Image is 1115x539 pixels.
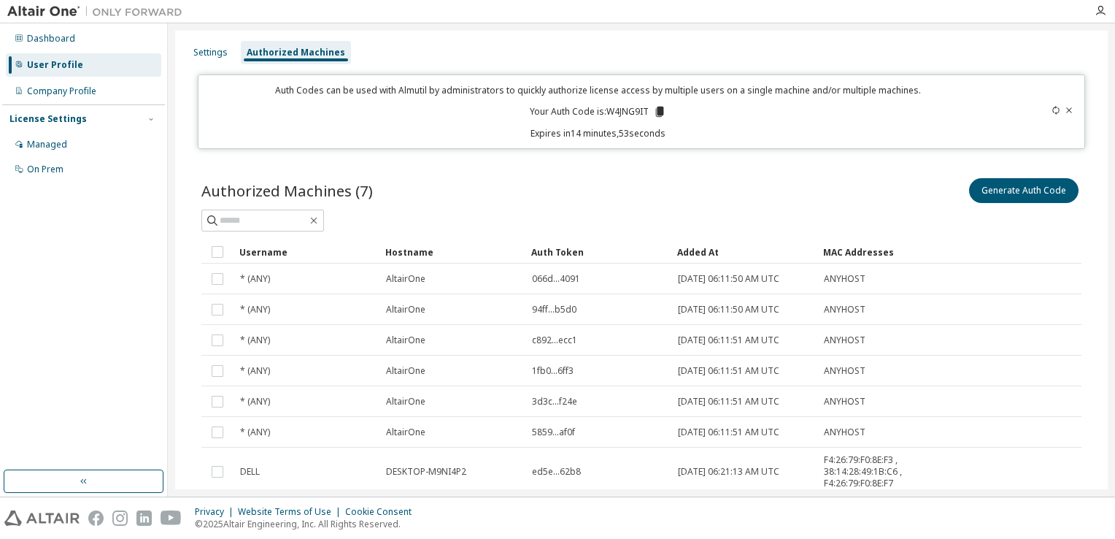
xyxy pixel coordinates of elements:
[824,427,865,438] span: ANYHOST
[386,273,425,285] span: AltairOne
[27,33,75,45] div: Dashboard
[4,511,80,526] img: altair_logo.svg
[161,511,182,526] img: youtube.svg
[385,240,520,264] div: Hostname
[240,365,270,377] span: * (ANY)
[7,4,190,19] img: Altair One
[207,84,989,96] p: Auth Codes can be used with Almutil by administrators to quickly authorize license access by mult...
[240,396,270,408] span: * (ANY)
[136,511,152,526] img: linkedin.svg
[9,113,87,125] div: License Settings
[27,139,67,150] div: Managed
[678,273,779,285] span: [DATE] 06:11:50 AM UTC
[27,59,83,71] div: User Profile
[238,506,345,518] div: Website Terms of Use
[240,304,270,316] span: * (ANY)
[824,273,865,285] span: ANYHOST
[824,396,865,408] span: ANYHOST
[532,335,577,346] span: c892...ecc1
[88,511,104,526] img: facebook.svg
[195,518,420,530] p: © 2025 Altair Engineering, Inc. All Rights Reserved.
[678,396,779,408] span: [DATE] 06:11:51 AM UTC
[532,396,577,408] span: 3d3c...f24e
[207,127,989,139] p: Expires in 14 minutes, 53 seconds
[824,365,865,377] span: ANYHOST
[677,240,811,264] div: Added At
[112,511,128,526] img: instagram.svg
[532,466,581,478] span: ed5e...62b8
[193,47,228,58] div: Settings
[240,273,270,285] span: * (ANY)
[386,427,425,438] span: AltairOne
[824,304,865,316] span: ANYHOST
[240,427,270,438] span: * (ANY)
[531,240,665,264] div: Auth Token
[27,85,96,97] div: Company Profile
[678,466,779,478] span: [DATE] 06:21:13 AM UTC
[532,273,580,285] span: 066d...4091
[240,466,260,478] span: DELL
[824,454,920,489] span: F4:26:79:F0:8E:F3 , 38:14:28:49:1B:C6 , F4:26:79:F0:8E:F7
[532,365,574,377] span: 1fb0...6ff3
[678,304,779,316] span: [DATE] 06:11:50 AM UTC
[969,178,1079,203] button: Generate Auth Code
[532,427,575,438] span: 5859...af0f
[247,47,345,58] div: Authorized Machines
[530,105,666,118] p: Your Auth Code is: W4JNG9IT
[239,240,374,264] div: Username
[240,335,270,346] span: * (ANY)
[386,304,425,316] span: AltairOne
[823,240,921,264] div: MAC Addresses
[386,365,425,377] span: AltairOne
[201,180,373,201] span: Authorized Machines (7)
[678,335,779,346] span: [DATE] 06:11:51 AM UTC
[386,335,425,346] span: AltairOne
[345,506,420,518] div: Cookie Consent
[386,466,466,478] span: DESKTOP-M9NI4P2
[386,396,425,408] span: AltairOne
[824,335,865,346] span: ANYHOST
[27,164,63,175] div: On Prem
[678,427,779,438] span: [DATE] 06:11:51 AM UTC
[532,304,576,316] span: 94ff...b5d0
[678,365,779,377] span: [DATE] 06:11:51 AM UTC
[195,506,238,518] div: Privacy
